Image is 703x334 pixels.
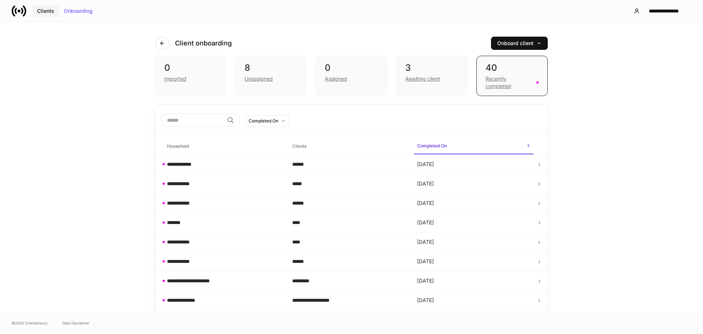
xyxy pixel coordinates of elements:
td: [DATE] [411,213,536,232]
div: Onboarding [64,8,93,14]
div: Assigned [325,75,347,82]
td: [DATE] [411,174,536,194]
div: 40 [486,62,539,74]
td: [DATE] [411,291,536,310]
h6: Completed On [417,142,447,149]
td: [DATE] [411,252,536,271]
button: Clients [32,5,59,17]
button: Onboarding [59,5,97,17]
span: Household [164,139,283,154]
h4: Client onboarding [175,39,232,48]
div: 0 [325,62,378,74]
h6: Clients [292,143,306,150]
div: Unassigned [245,75,273,82]
td: [DATE] [411,194,536,213]
div: Onboard client [497,41,542,46]
div: Clients [37,8,54,14]
td: [DATE] [411,155,536,174]
div: 8 [245,62,298,74]
div: Awaiting client [405,75,440,82]
h6: Household [167,143,189,150]
div: 0Assigned [316,56,387,96]
div: 3 [405,62,458,74]
div: 40Recently completed [476,56,548,96]
span: Completed On [414,139,533,154]
td: [DATE] [411,310,536,330]
div: 3Awaiting client [396,56,468,96]
span: © 2025 OneAdvisory [12,320,48,326]
div: 0Imported [155,56,227,96]
button: Completed On [245,115,289,127]
a: Data Disclaimer [62,320,89,326]
button: Onboard client [491,37,548,50]
div: Imported [164,75,186,82]
div: Recently completed [486,75,532,90]
div: 0 [164,62,217,74]
span: Clients [289,139,409,154]
div: Completed On [249,117,278,124]
div: 8Unassigned [235,56,307,96]
td: [DATE] [411,271,536,291]
td: [DATE] [411,232,536,252]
